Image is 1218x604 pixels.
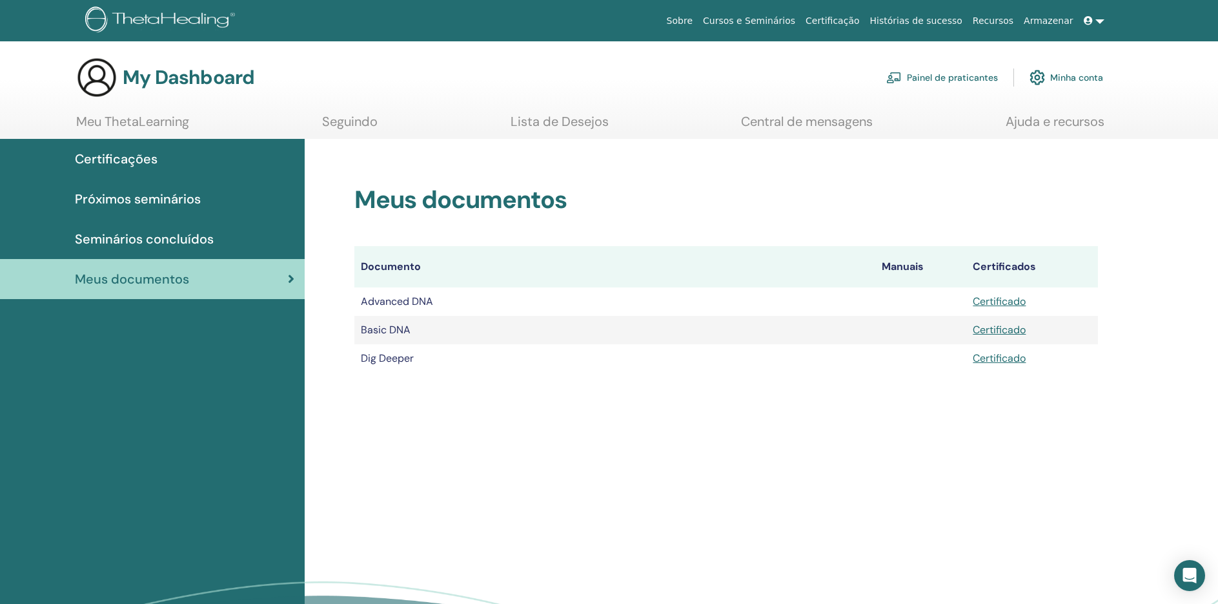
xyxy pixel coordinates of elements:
[1019,9,1078,33] a: Armazenar
[865,9,968,33] a: Histórias de sucesso
[741,114,873,139] a: Central de mensagens
[698,9,800,33] a: Cursos e Seminários
[354,316,875,344] td: Basic DNA
[75,189,201,209] span: Próximos seminários
[886,72,902,83] img: chalkboard-teacher.svg
[973,323,1026,337] a: Certificado
[75,229,214,249] span: Seminários concluídos
[973,351,1026,365] a: Certificado
[511,114,609,139] a: Lista de Desejos
[968,9,1019,33] a: Recursos
[85,6,239,36] img: logo.png
[76,57,117,98] img: generic-user-icon.jpg
[75,269,189,289] span: Meus documentos
[662,9,698,33] a: Sobre
[875,246,967,287] th: Manuais
[354,344,875,373] td: Dig Deeper
[1174,560,1205,591] div: Open Intercom Messenger
[800,9,864,33] a: Certificação
[1006,114,1104,139] a: Ajuda e recursos
[322,114,378,139] a: Seguindo
[75,149,157,169] span: Certificações
[354,287,875,316] td: Advanced DNA
[973,295,1026,308] a: Certificado
[354,185,1098,215] h2: Meus documentos
[123,66,254,89] h3: My Dashboard
[1030,63,1103,92] a: Minha conta
[1030,67,1045,89] img: cog.svg
[354,246,875,287] th: Documento
[76,114,189,139] a: Meu ThetaLearning
[966,246,1098,287] th: Certificados
[886,63,998,92] a: Painel de praticantes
